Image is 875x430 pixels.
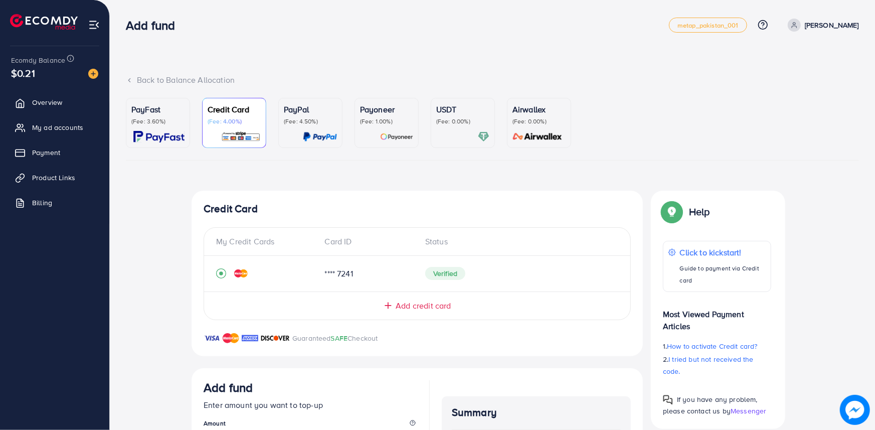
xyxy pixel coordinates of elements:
p: 2. [663,353,771,377]
div: Card ID [317,236,418,247]
span: Add credit card [396,300,451,312]
span: Messenger [731,406,766,416]
span: I tried but not received the code. [663,354,754,376]
span: Overview [32,97,62,107]
a: Payment [8,142,102,163]
a: [PERSON_NAME] [784,19,859,32]
p: 1. [663,340,771,352]
img: Popup guide [663,203,681,221]
img: menu [88,19,100,31]
p: (Fee: 3.60%) [131,117,185,125]
div: My Credit Cards [216,236,317,247]
h3: Add fund [126,18,183,33]
span: metap_pakistan_001 [677,22,739,29]
p: Guide to payment via Credit card [680,262,766,286]
span: Product Links [32,173,75,183]
p: PayPal [284,103,337,115]
p: (Fee: 0.00%) [436,117,489,125]
p: Help [689,206,710,218]
p: (Fee: 1.00%) [360,117,413,125]
img: card [303,131,337,142]
span: Billing [32,198,52,208]
span: Ecomdy Balance [11,55,65,65]
h4: Summary [452,406,621,419]
span: How to activate Credit card? [667,341,757,351]
img: image [88,69,98,79]
span: Payment [32,148,60,158]
img: brand [242,332,258,344]
p: USDT [436,103,489,115]
p: Credit Card [208,103,261,115]
span: My ad accounts [32,122,83,132]
a: My ad accounts [8,117,102,137]
p: PayFast [131,103,185,115]
a: Product Links [8,168,102,188]
a: Billing [8,193,102,213]
img: brand [204,332,220,344]
p: (Fee: 4.00%) [208,117,261,125]
a: Overview [8,92,102,112]
img: brand [261,332,290,344]
p: Enter amount you want to top-up [204,399,417,411]
p: Click to kickstart! [680,246,766,258]
p: [PERSON_NAME] [805,19,859,31]
div: Back to Balance Allocation [126,74,859,86]
span: SAFE [331,333,348,343]
p: Airwallex [512,103,566,115]
img: card [133,131,185,142]
p: (Fee: 4.50%) [284,117,337,125]
img: credit [234,269,248,277]
span: Verified [425,267,465,280]
img: Popup guide [663,395,673,405]
img: card [478,131,489,142]
img: card [509,131,566,142]
span: $0.21 [11,66,35,80]
img: image [840,395,870,425]
p: Payoneer [360,103,413,115]
img: card [380,131,413,142]
div: Status [417,236,618,247]
span: If you have any problem, please contact us by [663,394,758,416]
h4: Credit Card [204,203,631,215]
a: metap_pakistan_001 [669,18,747,33]
p: Most Viewed Payment Articles [663,300,771,332]
img: card [221,131,261,142]
h3: Add fund [204,380,253,395]
img: logo [10,14,78,30]
p: (Fee: 0.00%) [512,117,566,125]
p: Guaranteed Checkout [292,332,378,344]
img: brand [223,332,239,344]
svg: record circle [216,268,226,278]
